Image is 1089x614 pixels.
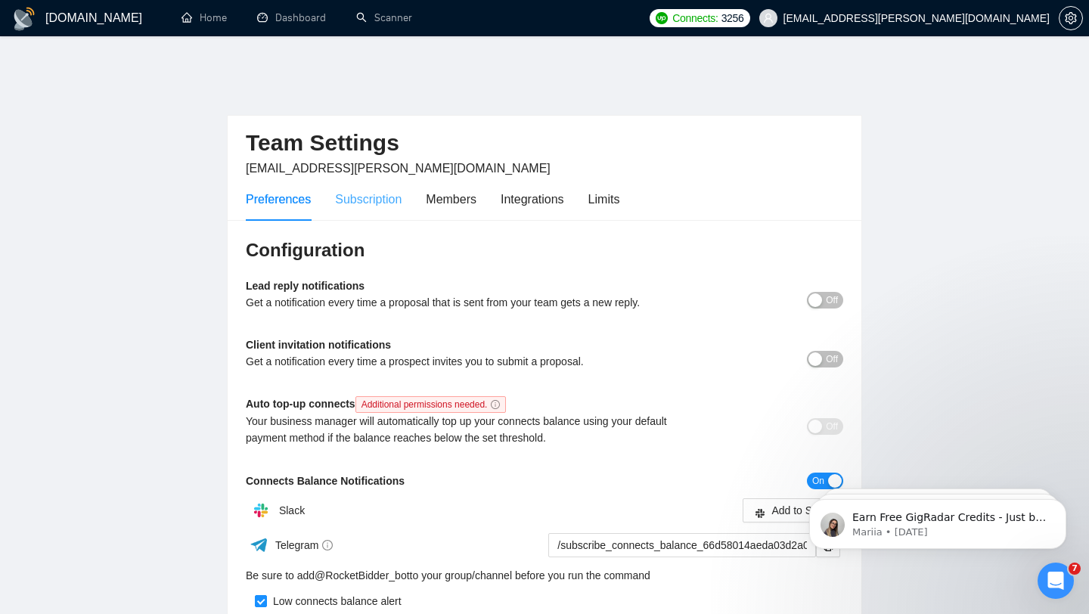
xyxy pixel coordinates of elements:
[786,467,1089,573] iframe: Intercom notifications message
[246,339,391,351] b: Client invitation notifications
[246,353,694,370] div: Get a notification every time a prospect invites you to submit a proposal.
[763,13,774,23] span: user
[246,238,843,262] h3: Configuration
[279,504,305,516] span: Slack
[1069,563,1081,575] span: 7
[246,162,551,175] span: [EMAIL_ADDRESS][PERSON_NAME][DOMAIN_NAME]
[257,11,326,24] a: dashboardDashboard
[501,190,564,209] div: Integrations
[12,7,36,31] img: logo
[246,567,843,584] div: Be sure to add to your group/channel before you run the command
[771,502,831,519] span: Add to Slack
[246,280,365,292] b: Lead reply notifications
[743,498,843,523] button: slackAdd to Slack
[355,396,507,413] span: Additional permissions needed.
[1059,6,1083,30] button: setting
[335,190,402,209] div: Subscription
[246,294,694,311] div: Get a notification every time a proposal that is sent from your team gets a new reply.
[246,128,843,159] h2: Team Settings
[426,190,476,209] div: Members
[588,190,620,209] div: Limits
[721,10,744,26] span: 3256
[275,539,334,551] span: Telegram
[246,190,311,209] div: Preferences
[826,418,838,435] span: Off
[755,507,765,518] span: slack
[491,400,500,409] span: info-circle
[246,475,405,487] b: Connects Balance Notifications
[250,535,268,554] img: ww3wtPAAAAAElFTkSuQmCC
[246,413,694,446] div: Your business manager will automatically top up your connects balance using your default payment ...
[826,292,838,309] span: Off
[656,12,668,24] img: upwork-logo.png
[181,11,227,24] a: homeHome
[246,398,512,410] b: Auto top-up connects
[672,10,718,26] span: Connects:
[267,593,402,609] div: Low connects balance alert
[322,540,333,550] span: info-circle
[826,351,838,367] span: Off
[1059,12,1083,24] a: setting
[1038,563,1074,599] iframe: Intercom live chat
[356,11,412,24] a: searchScanner
[246,495,276,526] img: hpQkSZIkSZIkSZIkSZIkSZIkSZIkSZIkSZIkSZIkSZIkSZIkSZIkSZIkSZIkSZIkSZIkSZIkSZIkSZIkSZIkSZIkSZIkSZIkS...
[315,567,410,584] a: @RocketBidder_bot
[1060,12,1082,24] span: setting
